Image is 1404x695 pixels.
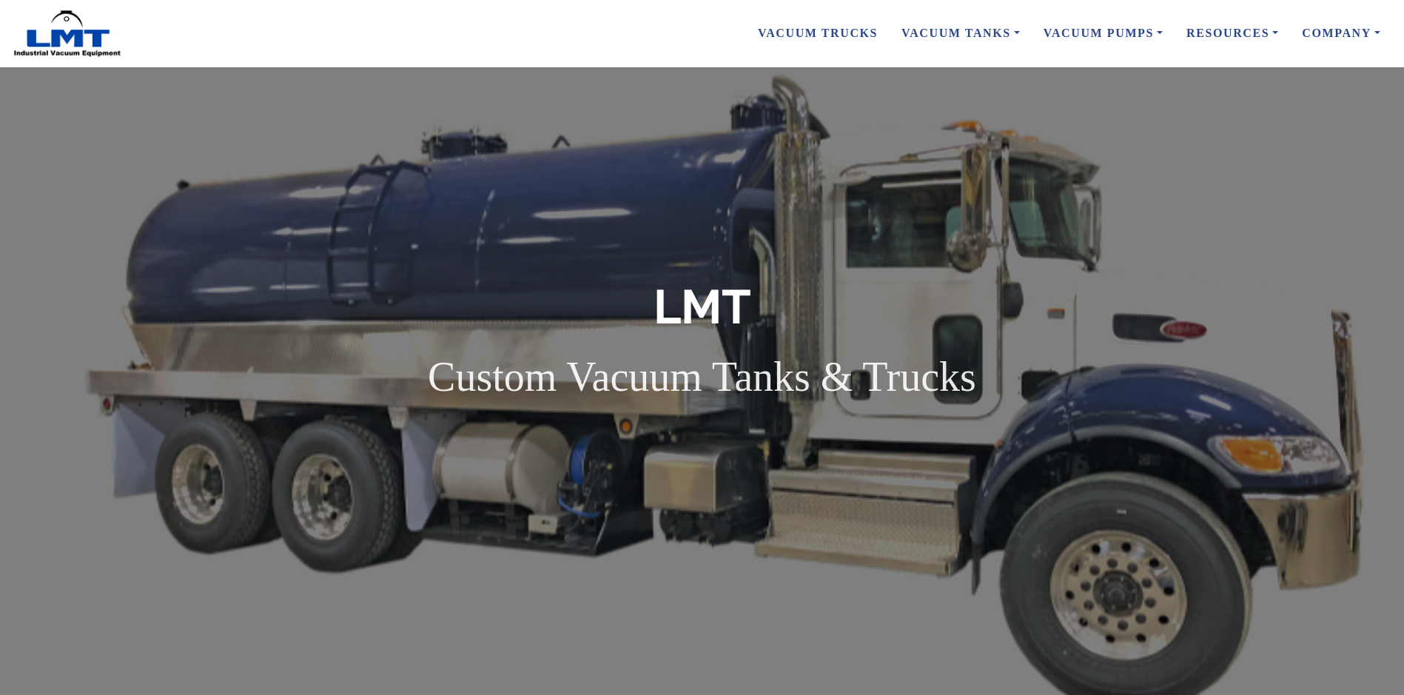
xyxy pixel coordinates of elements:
img: LMT [12,10,123,58]
a: Resources [1175,18,1290,49]
a: Vacuum Tanks [890,18,1032,49]
a: Vacuum Pumps [1032,18,1175,49]
a: Vacuum Trucks [746,18,890,49]
p: Custom Vacuum Tanks & Trucks [428,348,976,406]
a: Company [1290,18,1392,49]
h1: LMT [428,274,976,340]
